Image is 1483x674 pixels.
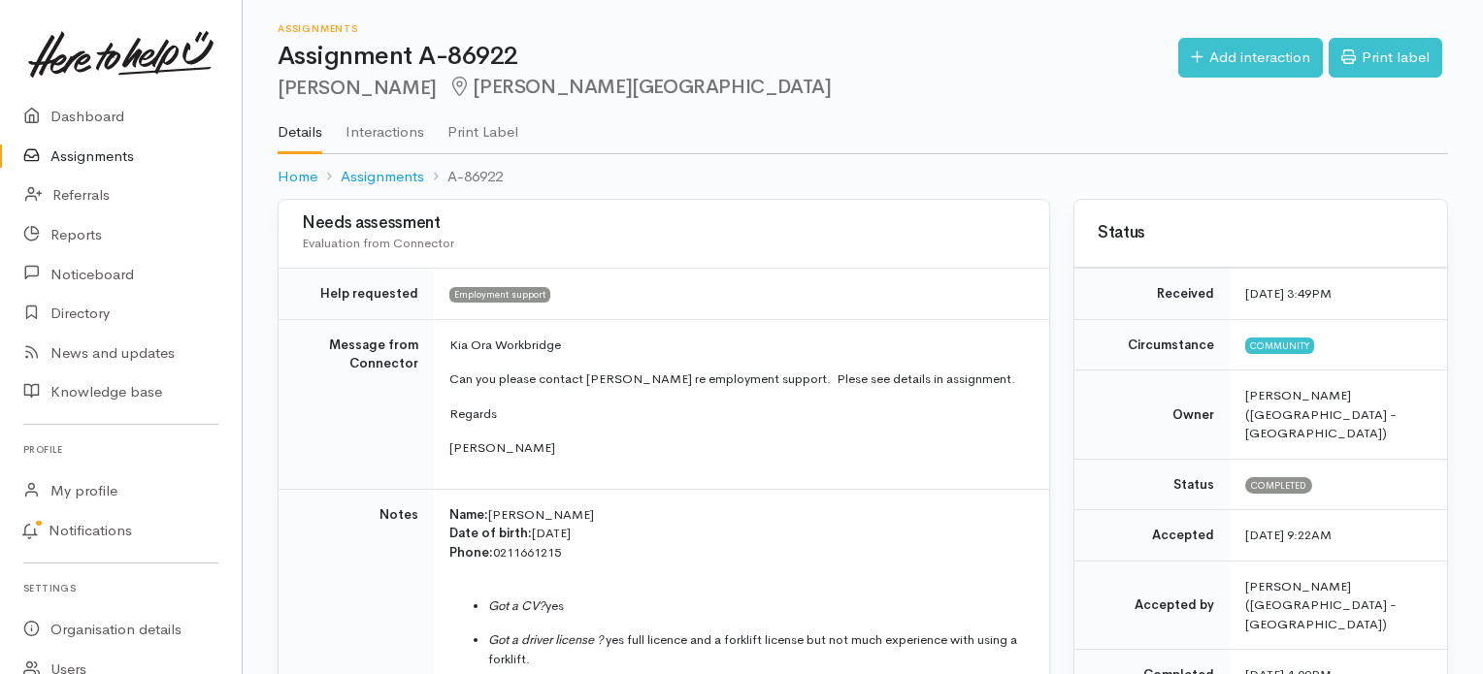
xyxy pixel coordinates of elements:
[449,336,1026,355] p: Kia Ora Workbridge
[1245,387,1397,441] span: [PERSON_NAME] ([GEOGRAPHIC_DATA] - [GEOGRAPHIC_DATA])
[449,438,1026,458] p: [PERSON_NAME]
[545,597,564,614] span: yes
[448,75,832,99] span: [PERSON_NAME][GEOGRAPHIC_DATA]
[1074,370,1230,460] td: Owner
[23,575,218,601] h6: Settings
[449,525,532,541] span: Date of birth:
[1074,269,1230,320] td: Received
[488,597,545,614] span: Got a CV?
[278,98,322,154] a: Details
[1074,319,1230,370] td: Circumstance
[279,319,434,489] td: Message from Connector
[302,214,1026,233] h3: Needs assessment
[447,98,518,152] a: Print Label
[1074,459,1230,510] td: Status
[449,506,488,523] span: Name:
[1230,561,1447,650] td: [PERSON_NAME] ([GEOGRAPHIC_DATA] - [GEOGRAPHIC_DATA])
[278,166,317,188] a: Home
[1178,38,1323,78] a: Add interaction
[493,544,561,561] span: 0211661215
[1245,337,1314,353] span: Community
[449,544,493,561] span: Phone:
[341,166,424,188] a: Assignments
[1245,285,1332,302] time: [DATE] 3:49PM
[488,506,594,523] span: [PERSON_NAME]
[424,166,503,188] li: A-86922
[1245,477,1312,493] span: Completed
[449,287,550,303] span: Employment support
[346,98,424,152] a: Interactions
[449,369,1026,389] p: Can you please contact [PERSON_NAME] re employment support. Plese see details in assignment.
[278,77,1178,99] h2: [PERSON_NAME]
[278,154,1448,200] nav: breadcrumb
[1329,38,1442,78] a: Print label
[488,631,1017,667] span: yes full licence and a forklift license but not much experience with using a forklift.
[278,23,1178,34] h6: Assignments
[279,269,434,320] td: Help requested
[23,436,218,463] h6: Profile
[488,631,604,648] span: Got a driver license ?
[1245,527,1332,543] time: [DATE] 9:22AM
[1098,224,1424,242] h3: Status
[302,235,454,251] span: Evaluation from Connector
[449,404,1026,424] p: Regards
[532,525,571,541] span: [DATE]
[278,43,1178,71] h1: Assignment A-86922
[1074,561,1230,650] td: Accepted by
[1074,510,1230,562] td: Accepted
